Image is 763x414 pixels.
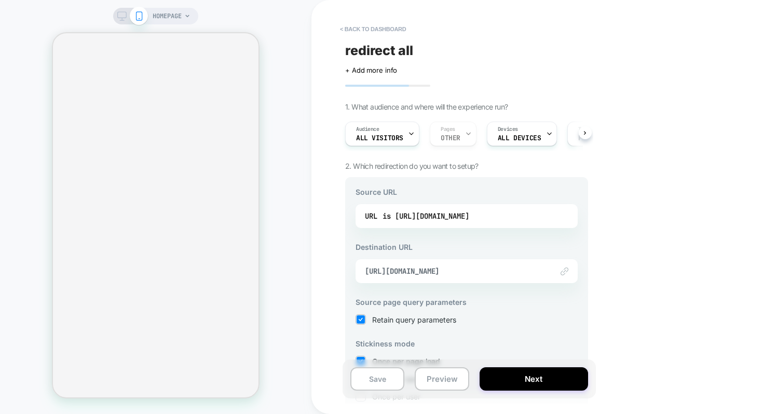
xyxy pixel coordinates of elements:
button: < back to dashboard [335,21,411,37]
h3: Destination URL [356,243,578,251]
h3: Source page query parameters [356,298,578,306]
span: + Add more info [345,66,397,74]
span: Once per page load [372,357,440,366]
span: redirect all [345,43,413,58]
button: Preview [415,367,469,391]
div: is [URL][DOMAIN_NAME] [383,208,469,224]
span: HOMEPAGE [153,8,182,24]
img: edit [561,268,568,275]
span: 2. Which redirection do you want to setup? [345,162,479,170]
span: ALL DEVICES [498,135,541,142]
span: Page Load [578,135,614,142]
span: 1. What audience and where will the experience run? [345,102,508,111]
span: Retain query parameters [372,315,456,324]
button: Save [350,367,404,391]
h3: Stickiness mode [356,339,578,348]
span: [URL][DOMAIN_NAME] [365,266,542,276]
span: Trigger [578,126,598,133]
span: Devices [498,126,518,133]
span: Audience [356,126,379,133]
span: All Visitors [356,135,403,142]
button: Next [480,367,588,391]
h3: Source URL [356,188,578,196]
div: URL [365,208,568,224]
